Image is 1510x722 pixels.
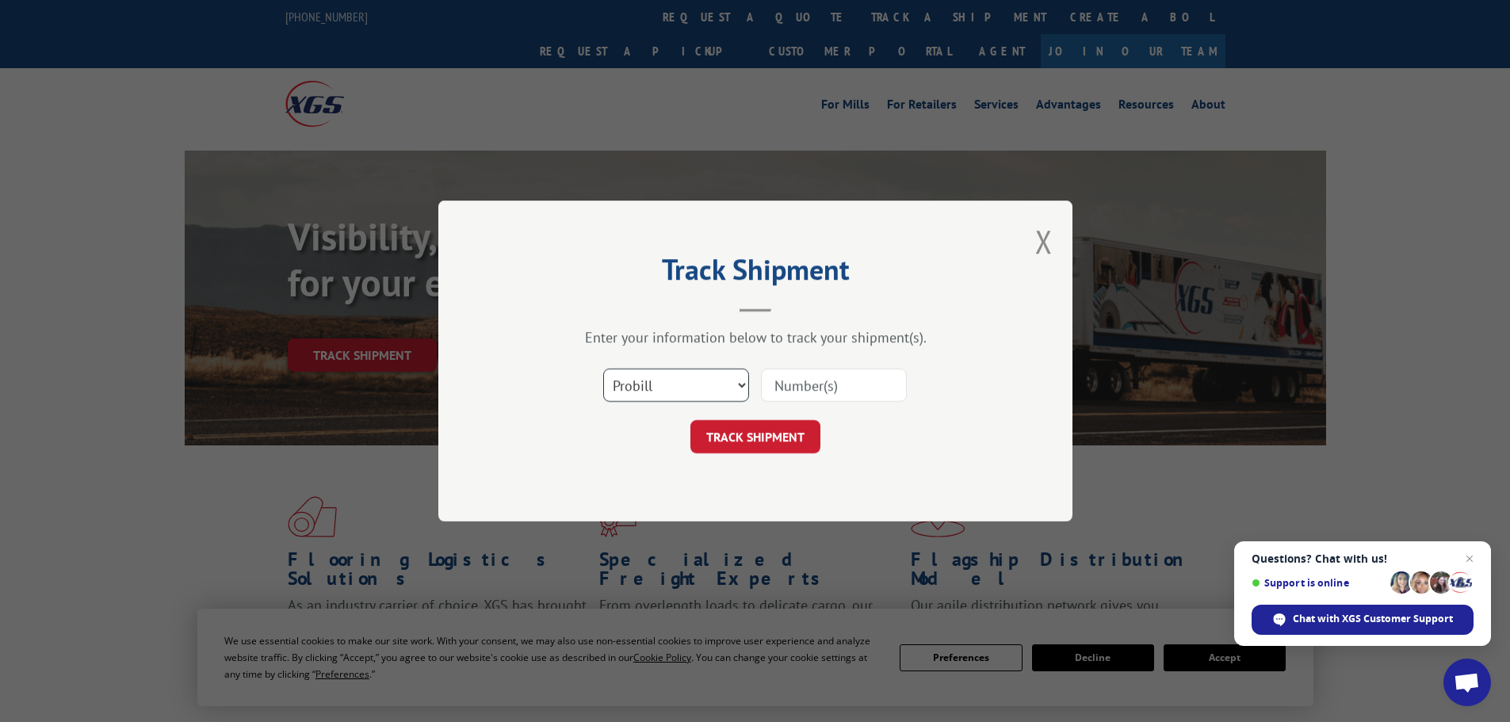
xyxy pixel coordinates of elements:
[1252,577,1385,589] span: Support is online
[1443,659,1491,706] div: Open chat
[690,420,820,453] button: TRACK SHIPMENT
[1252,605,1474,635] div: Chat with XGS Customer Support
[1035,220,1053,262] button: Close modal
[518,258,993,288] h2: Track Shipment
[1293,612,1453,626] span: Chat with XGS Customer Support
[1252,552,1474,565] span: Questions? Chat with us!
[1460,549,1479,568] span: Close chat
[761,369,907,402] input: Number(s)
[518,328,993,346] div: Enter your information below to track your shipment(s).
